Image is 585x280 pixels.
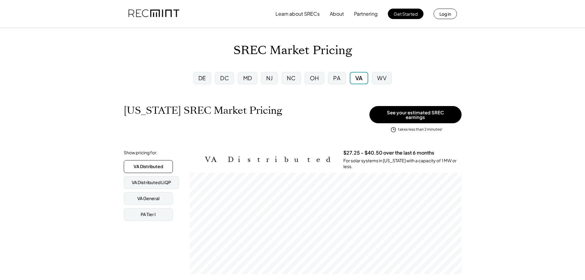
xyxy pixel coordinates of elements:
button: See your estimated SREC earnings [369,106,462,123]
div: MD [243,74,252,82]
button: Get Started [388,9,423,19]
div: WV [377,74,387,82]
button: About [330,8,344,20]
div: DE [198,74,206,82]
div: PA [333,74,341,82]
button: Log in [434,9,457,19]
div: takes less than 2 minutes! [398,127,442,132]
h1: [US_STATE] SREC Market Pricing [124,105,282,116]
h3: $27.25 - $40.50 over the last 6 months [343,150,434,156]
button: Learn about SRECs [275,8,320,20]
h1: SREC Market Pricing [233,43,352,58]
button: Partnering [354,8,378,20]
div: VA [355,74,363,82]
div: For solar systems in [US_STATE] with a capacity of 1 MW or less. [343,158,462,170]
div: NJ [266,74,273,82]
div: VA Distributed [134,164,163,170]
div: Show pricing for: [124,150,158,156]
div: DC [220,74,229,82]
div: PA Tier I [141,211,156,218]
div: OH [310,74,319,82]
div: VA General [137,195,159,202]
div: NC [287,74,295,82]
div: VA Distributed LIQP [132,179,171,186]
img: recmint-logotype%403x.png [128,3,179,24]
h2: VA Distributed [205,155,334,164]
